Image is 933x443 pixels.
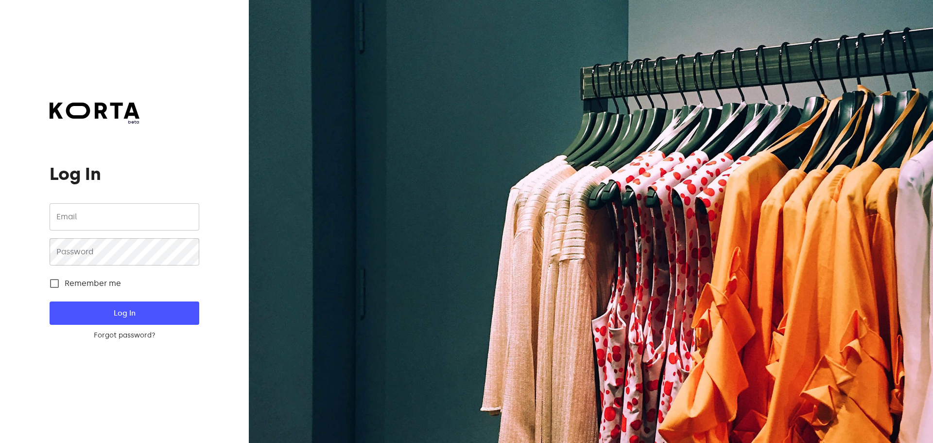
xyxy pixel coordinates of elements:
[65,307,183,319] span: Log In
[50,331,199,340] a: Forgot password?
[65,278,121,289] span: Remember me
[50,164,199,184] h1: Log In
[50,103,139,125] a: beta
[50,301,199,325] button: Log In
[50,119,139,125] span: beta
[50,103,139,119] img: Korta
